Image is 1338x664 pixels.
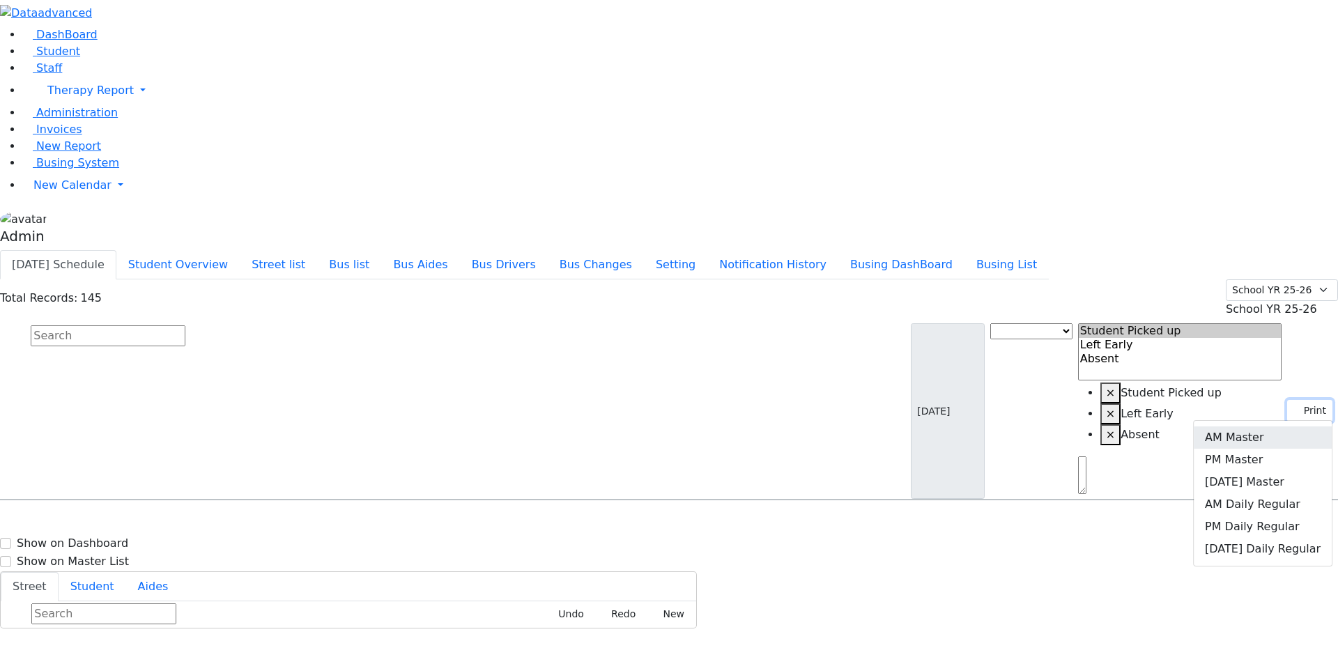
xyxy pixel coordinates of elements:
[1226,279,1338,301] select: Default select example
[22,171,1338,199] a: New Calendar
[1,601,696,628] div: Street
[1079,352,1282,366] option: Absent
[1194,538,1332,560] a: [DATE] Daily Regular
[1079,324,1282,338] option: Student Picked up
[1106,428,1115,441] span: ×
[644,250,707,279] button: Setting
[1100,403,1121,424] button: Remove item
[1121,407,1174,420] span: Left Early
[80,291,102,304] span: 145
[1287,400,1332,422] button: Print
[17,535,128,552] label: Show on Dashboard
[1194,471,1332,493] a: [DATE] Master
[1100,383,1282,403] li: Student Picked up
[47,84,134,97] span: Therapy Report
[647,603,691,625] button: New
[596,603,642,625] button: Redo
[1100,383,1121,403] button: Remove item
[838,250,964,279] button: Busing DashBoard
[36,123,82,136] span: Invoices
[964,250,1049,279] button: Busing List
[22,28,98,41] a: DashBoard
[31,603,176,624] input: Search
[22,139,101,153] a: New Report
[22,45,80,58] a: Student
[460,250,548,279] button: Bus Drivers
[17,553,129,570] label: Show on Master List
[36,45,80,58] span: Student
[36,28,98,41] span: DashBoard
[1193,420,1332,566] div: Print
[1194,493,1332,516] a: AM Daily Regular
[1106,407,1115,420] span: ×
[1121,386,1222,399] span: Student Picked up
[1194,449,1332,471] a: PM Master
[317,250,381,279] button: Bus list
[1100,424,1282,445] li: Absent
[1078,456,1086,494] textarea: Search
[22,61,62,75] a: Staff
[36,106,118,119] span: Administration
[33,178,111,192] span: New Calendar
[1079,338,1282,352] option: Left Early
[1100,424,1121,445] button: Remove item
[116,250,240,279] button: Student Overview
[1226,302,1317,316] span: School YR 25-26
[22,77,1338,105] a: Therapy Report
[1,572,59,601] button: Street
[36,139,101,153] span: New Report
[36,61,62,75] span: Staff
[707,250,838,279] button: Notification History
[1194,516,1332,538] a: PM Daily Regular
[22,156,119,169] a: Busing System
[381,250,459,279] button: Bus Aides
[1106,386,1115,399] span: ×
[36,156,119,169] span: Busing System
[240,250,317,279] button: Street list
[22,123,82,136] a: Invoices
[1121,428,1160,441] span: Absent
[548,250,644,279] button: Bus Changes
[22,106,118,119] a: Administration
[1100,403,1282,424] li: Left Early
[31,325,185,346] input: Search
[543,603,590,625] button: Undo
[59,572,126,601] button: Student
[126,572,180,601] button: Aides
[1194,426,1332,449] a: AM Master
